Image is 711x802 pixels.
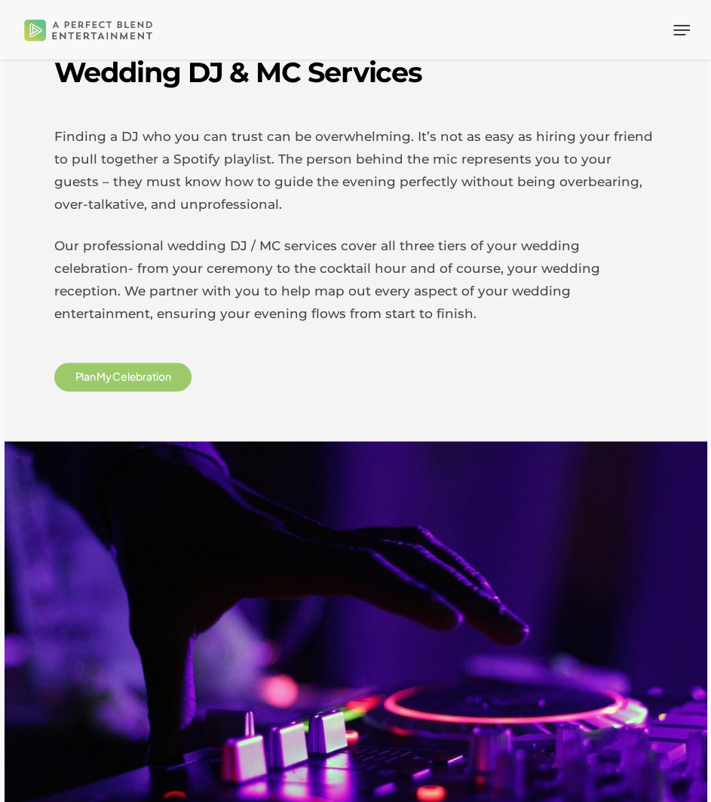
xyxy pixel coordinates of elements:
[81,371,84,381] span: l
[54,56,657,90] h2: Wedding DJ & MC Services
[130,371,136,381] span: e
[97,371,106,381] span: M
[90,371,96,381] span: n
[121,371,127,381] span: e
[75,371,82,381] span: P
[84,371,90,381] span: a
[112,371,121,381] span: C
[165,371,171,381] span: n
[158,371,165,381] span: o
[21,9,156,51] img: A Perfect Blend Entertainment
[673,23,690,38] a: Navigation Menu
[143,371,146,381] span: r
[54,129,653,212] span: Finding a DJ who you can trust can be overwhelming. It’s not as easy as hiring your friend to pul...
[152,371,157,381] span: t
[156,371,158,381] span: i
[54,238,600,321] span: Our professional wedding DJ / MC services cover all three tiers of your wedding celebration- from...
[136,371,143,381] span: b
[127,371,130,381] span: l
[75,371,171,382] a: Plan My Celebration
[106,371,112,381] span: y
[146,371,152,381] span: a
